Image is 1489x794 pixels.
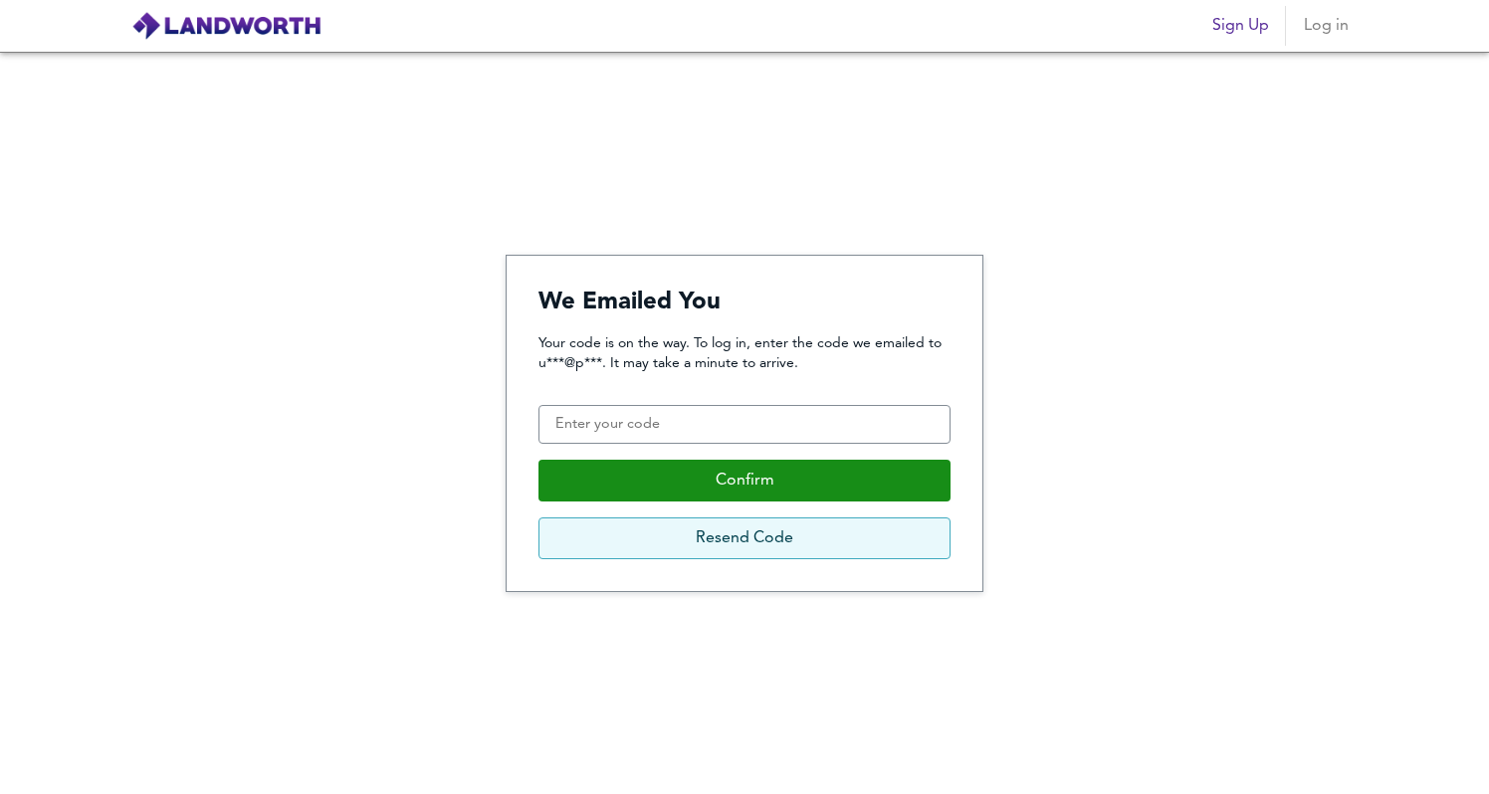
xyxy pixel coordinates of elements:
[538,288,951,317] h4: We Emailed You
[1302,12,1350,40] span: Log in
[538,333,951,373] p: Your code is on the way. To log in, enter the code we emailed to u***@p***. It may take a minute ...
[1294,6,1358,46] button: Log in
[538,460,951,501] button: Confirm
[538,517,951,559] button: Resend Code
[1212,12,1269,40] span: Sign Up
[538,405,951,445] input: Enter your code
[1204,6,1277,46] button: Sign Up
[131,11,321,41] img: logo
